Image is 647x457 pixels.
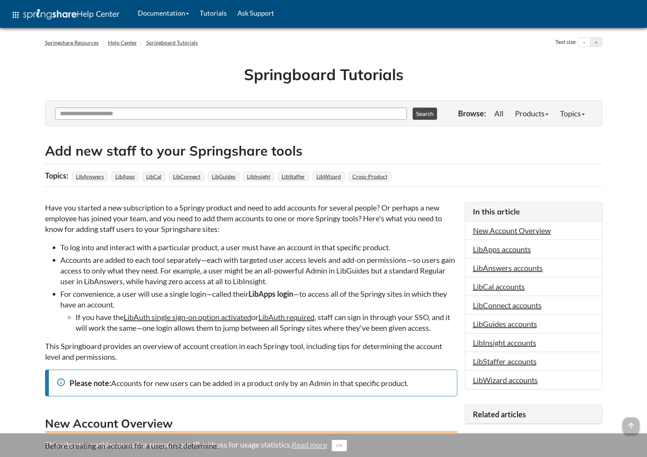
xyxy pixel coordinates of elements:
a: apps Help Center [6,3,125,26]
span: arrow_upward [623,417,639,434]
span: apps [11,10,20,19]
a: Springshare Resources [45,39,99,46]
a: Documentation [132,3,194,23]
p: Have you started a new subscription to a Springy product and need to add accounts for several peo... [45,202,457,234]
strong: LibApps login [248,289,293,298]
span: info [56,378,66,387]
a: LibGuides accounts [473,319,537,328]
a: LibConnect [172,171,202,182]
span: Help Center [77,9,119,19]
button: Decrease text size [579,38,590,47]
a: LibWizard [315,171,342,182]
a: LibConnect accounts [473,301,542,310]
p: This Springboard provides an overview of account creation in each Springy tool, including tips fo... [45,341,457,362]
li: To log into and interact with a particular product, a user must have an account in that specific ... [60,242,457,253]
p: Before creating an account for a user, first determine: [45,440,457,451]
a: LibCal [145,171,163,182]
button: Increase text size [591,38,602,47]
img: Springshare [23,9,77,19]
a: Cross-Product [351,171,389,182]
li: Accounts are added to each tool separately—each with targeted user access levels and add-on permi... [60,254,457,286]
a: Tutorials [194,3,232,23]
h1: Springboard Tutorials [51,64,597,85]
a: All [489,106,509,121]
a: LibInsight accounts [473,338,536,347]
a: Help Center [108,39,137,46]
button: Search [413,108,437,120]
a: LibCal accounts [473,282,525,291]
a: Ask Support [232,3,279,23]
a: Springboard Tutorials [146,39,198,46]
a: LibWizard accounts [473,375,538,385]
a: LibInsight [246,171,271,182]
li: If you have the or , staff can sign in through your SSO, and it will work the same—one login allo... [76,312,457,333]
a: LibApps [114,171,136,182]
h3: New Account Overview [45,415,457,433]
a: LibAnswers accounts [473,263,543,272]
a: LibStaffer accounts [473,357,537,366]
li: For convenience, a user will use a single login—called their —to access all of the Springy sites ... [60,288,457,333]
a: LibApps accounts [473,245,531,254]
a: LibAuth required [258,312,315,322]
a: LibAnswers [75,171,105,182]
a: arrow_upward [623,418,639,427]
div: Accounts for new users can be added in a product only by an Admin in that specific product. [56,378,449,388]
a: Topics [554,106,591,121]
h2: Add new staff to your Springshare tools [45,142,602,160]
a: LibGuides [211,171,237,182]
div: Text size: [554,37,578,47]
strong: Please note: [69,378,111,388]
p: Browse: [458,108,486,119]
h3: In this article [473,206,594,217]
span: Related articles [473,410,526,419]
a: Products [509,106,554,121]
a: LibStaffer [281,171,306,182]
div: This site uses cookies as well as records your IP address for usage statistics. [37,439,610,451]
a: New Account Overview [473,226,551,235]
a: LibAuth single sign-on option activated [124,312,251,322]
div: Topics: [45,168,70,183]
